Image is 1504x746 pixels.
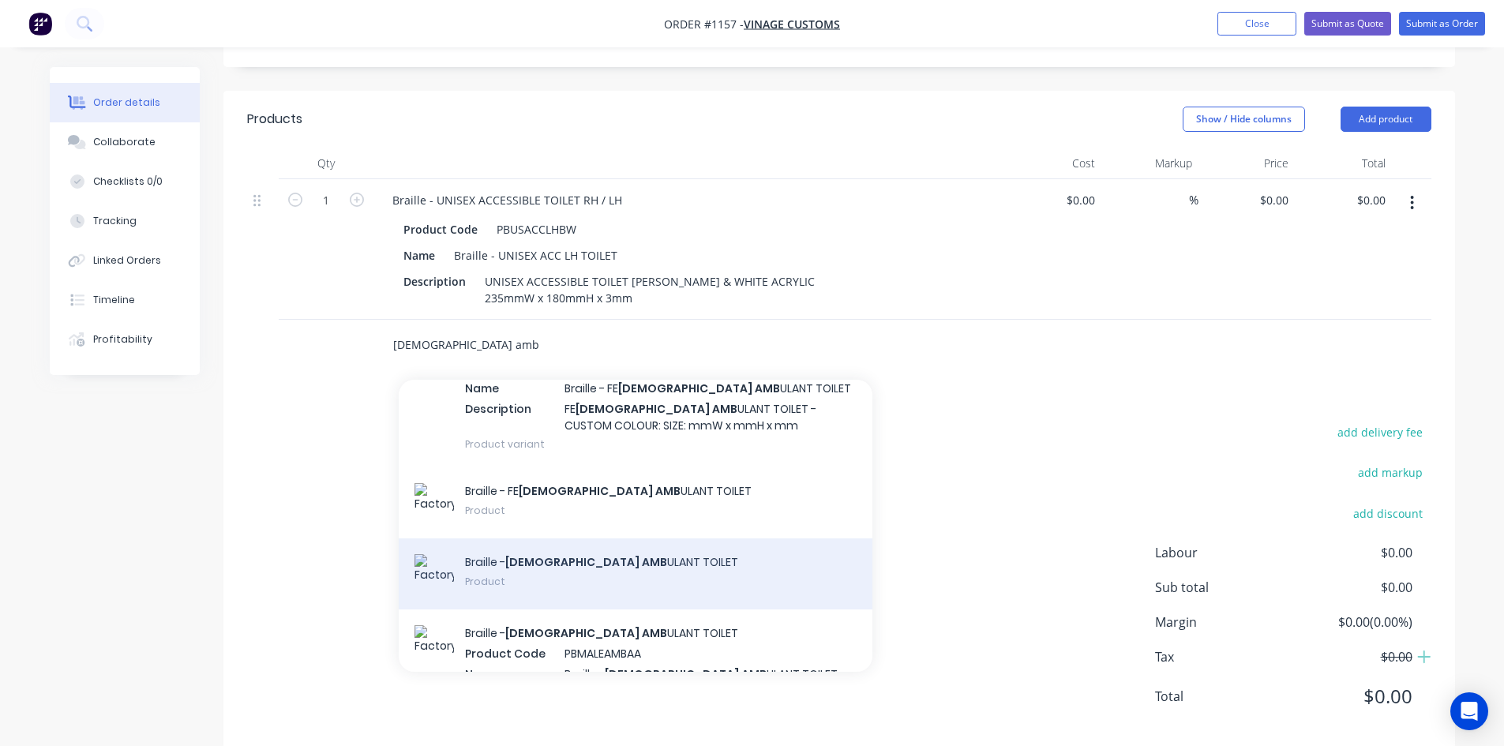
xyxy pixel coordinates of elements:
[93,96,160,110] div: Order details
[247,110,302,129] div: Products
[1341,107,1431,132] button: Add product
[1005,148,1102,179] div: Cost
[1295,682,1412,710] span: $0.00
[380,189,635,212] div: Braille - UNISEX ACCESSIBLE TOILET RH / LH
[50,83,200,122] button: Order details
[1155,687,1296,706] span: Total
[1295,543,1412,562] span: $0.00
[93,253,161,268] div: Linked Orders
[1345,502,1431,523] button: add discount
[1155,647,1296,666] span: Tax
[50,162,200,201] button: Checklists 0/0
[1399,12,1485,36] button: Submit as Order
[478,270,821,309] div: UNISEX ACCESSIBLE TOILET [PERSON_NAME] & WHITE ACRYLIC 235mmW x 180mmH x 3mm
[397,270,472,293] div: Description
[93,214,137,228] div: Tracking
[392,329,708,361] input: Start typing to add a product...
[1295,647,1412,666] span: $0.00
[93,135,156,149] div: Collaborate
[1189,191,1198,209] span: %
[397,244,441,267] div: Name
[50,241,200,280] button: Linked Orders
[1101,148,1198,179] div: Markup
[1330,422,1431,443] button: add delivery fee
[50,280,200,320] button: Timeline
[397,218,484,241] div: Product Code
[1217,12,1296,36] button: Close
[93,174,163,189] div: Checklists 0/0
[1183,107,1305,132] button: Show / Hide columns
[50,201,200,241] button: Tracking
[448,244,624,267] div: Braille - UNISEX ACC LH TOILET
[93,293,135,307] div: Timeline
[1304,12,1391,36] button: Submit as Quote
[28,12,52,36] img: Factory
[1295,613,1412,632] span: $0.00 ( 0.00 %)
[279,148,373,179] div: Qty
[50,122,200,162] button: Collaborate
[1295,578,1412,597] span: $0.00
[1155,543,1296,562] span: Labour
[1350,462,1431,483] button: add markup
[1155,578,1296,597] span: Sub total
[1295,148,1392,179] div: Total
[1450,692,1488,730] div: Open Intercom Messenger
[664,17,744,32] span: Order #1157 -
[93,332,152,347] div: Profitability
[490,218,583,241] div: PBUSACCLHBW
[1155,613,1296,632] span: Margin
[1198,148,1296,179] div: Price
[744,17,840,32] a: Vinage Customs
[50,320,200,359] button: Profitability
